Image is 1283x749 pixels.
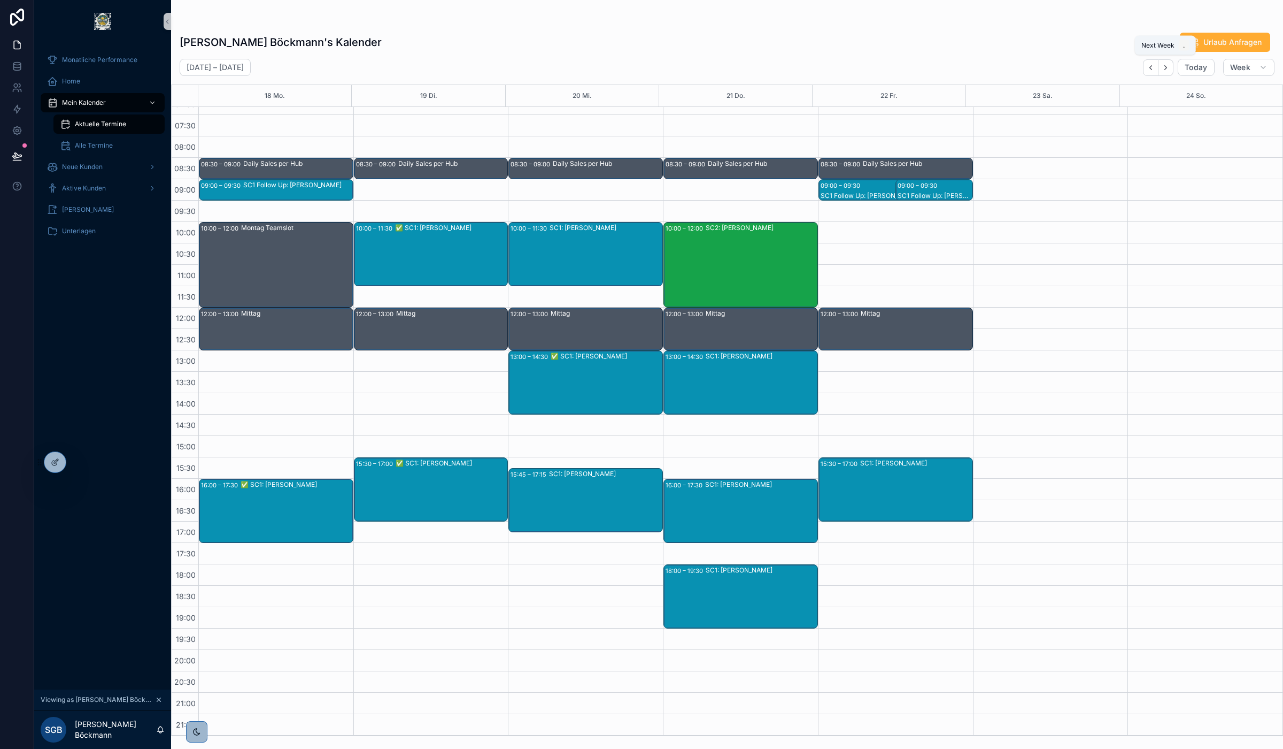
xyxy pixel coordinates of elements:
div: 08:30 – 09:00 [666,159,708,170]
div: 23 Sa. [1033,85,1053,106]
div: Daily Sales per Hub [553,159,662,168]
div: Montag Teamslot [241,224,352,232]
button: Next [1158,59,1173,76]
div: SC1: [PERSON_NAME] [705,480,817,489]
span: Unterlagen [62,227,96,235]
a: Mein Kalender [41,93,165,112]
span: 16:00 [173,485,198,494]
div: Mittag [706,309,817,318]
div: 13:00 – 14:30 [666,351,706,362]
span: 18:30 [173,592,198,601]
div: 08:30 – 09:00 [511,159,553,170]
span: 21:30 [173,720,198,729]
div: ✅ SC1: [PERSON_NAME] [241,480,352,489]
div: 12:00 – 13:00Mittag [354,308,508,350]
span: 19:00 [173,613,198,622]
div: Mittag [241,309,352,318]
div: 08:30 – 09:00Daily Sales per Hub [509,158,662,179]
button: 20 Mi. [573,85,592,106]
div: 08:30 – 09:00Daily Sales per Hub [354,158,508,179]
div: 10:00 – 12:00 [201,223,241,234]
button: 22 Fr. [880,85,898,106]
div: SC2: [PERSON_NAME] [706,224,817,232]
div: 09:00 – 09:30SC1 Follow Up: [PERSON_NAME] Larro [896,180,972,200]
span: Next Week [1141,41,1174,50]
a: Alle Termine [53,136,165,155]
div: 15:45 – 17:15 [511,469,549,480]
h2: [DATE] – [DATE] [187,62,244,73]
div: SC1: [PERSON_NAME] [706,566,817,575]
div: 13:00 – 14:30 [511,351,551,362]
div: ✅ SC1: [PERSON_NAME] [395,224,507,232]
div: Mittag [861,309,972,318]
div: 24 So. [1186,85,1206,106]
div: 12:00 – 13:00 [201,309,241,319]
div: SC1 Follow Up: [PERSON_NAME] Larro [898,192,971,200]
a: [PERSON_NAME] [41,200,165,219]
div: 08:30 – 09:00Daily Sales per Hub [664,158,817,179]
div: 13:00 – 14:30✅ SC1: [PERSON_NAME] [509,351,662,414]
span: 09:30 [172,207,198,216]
div: 15:30 – 17:00SC1: [PERSON_NAME] [819,458,972,521]
a: Monatliche Performance [41,50,165,70]
span: Neue Kunden [62,163,103,171]
span: Today [1185,63,1208,72]
div: SC1: [PERSON_NAME] [550,224,662,232]
a: Aktive Kunden [41,179,165,198]
div: 08:30 – 09:00 [201,159,243,170]
span: 11:00 [175,271,198,280]
div: 16:00 – 17:30 [666,480,705,491]
span: 10:30 [173,249,198,258]
div: 13:00 – 14:30SC1: [PERSON_NAME] [664,351,817,414]
div: 08:30 – 09:00 [356,159,398,170]
p: [PERSON_NAME] Böckmann [75,719,156,740]
span: Aktive Kunden [62,184,106,193]
div: 10:00 – 11:30 [511,223,550,234]
span: 15:30 [174,463,198,472]
div: 12:00 – 13:00 [511,309,551,319]
div: 16:00 – 17:30 [201,480,241,491]
div: 16:00 – 17:30✅ SC1: [PERSON_NAME] [199,479,353,542]
div: SC1: [PERSON_NAME] [706,352,817,361]
div: 09:00 – 09:30SC1 Follow Up: [PERSON_NAME] [199,180,353,200]
span: Alle Termine [75,141,113,150]
span: Urlaub Anfragen [1203,37,1262,48]
a: Unterlagen [41,221,165,241]
span: 07:30 [172,121,198,130]
div: 18 Mo. [265,85,285,106]
div: Daily Sales per Hub [708,159,817,168]
div: 12:00 – 13:00Mittag [509,308,662,350]
div: Mittag [551,309,662,318]
div: 10:00 – 11:30 [356,223,395,234]
div: 10:00 – 12:00SC2: [PERSON_NAME] [664,223,817,307]
div: 15:30 – 17:00 [821,458,860,469]
div: 12:00 – 13:00Mittag [199,308,353,350]
button: 21 Do. [726,85,745,106]
span: 20:30 [172,677,198,686]
a: Neue Kunden [41,157,165,177]
div: 12:00 – 13:00 [356,309,396,319]
span: Home [62,77,80,86]
span: 17:30 [174,549,198,558]
div: 18:00 – 19:30SC1: [PERSON_NAME] [664,565,817,628]
span: 21:00 [173,699,198,708]
div: 12:00 – 13:00 [666,309,706,319]
span: 07:00 [172,100,198,109]
button: Week [1223,59,1274,76]
div: ✅ SC1: [PERSON_NAME] [551,352,662,361]
div: ✅ SC1: [PERSON_NAME] [396,459,507,468]
div: 08:30 – 09:00 [821,159,863,170]
span: 19:30 [173,635,198,644]
span: Monatliche Performance [62,56,137,64]
div: SC1: [PERSON_NAME] [549,470,662,478]
span: SGB [45,723,63,736]
div: 08:30 – 09:00Daily Sales per Hub [819,158,972,179]
span: 08:00 [172,142,198,151]
button: Back [1143,59,1158,76]
span: 17:00 [174,528,198,537]
span: 12:30 [173,335,198,344]
span: 13:30 [173,378,198,387]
